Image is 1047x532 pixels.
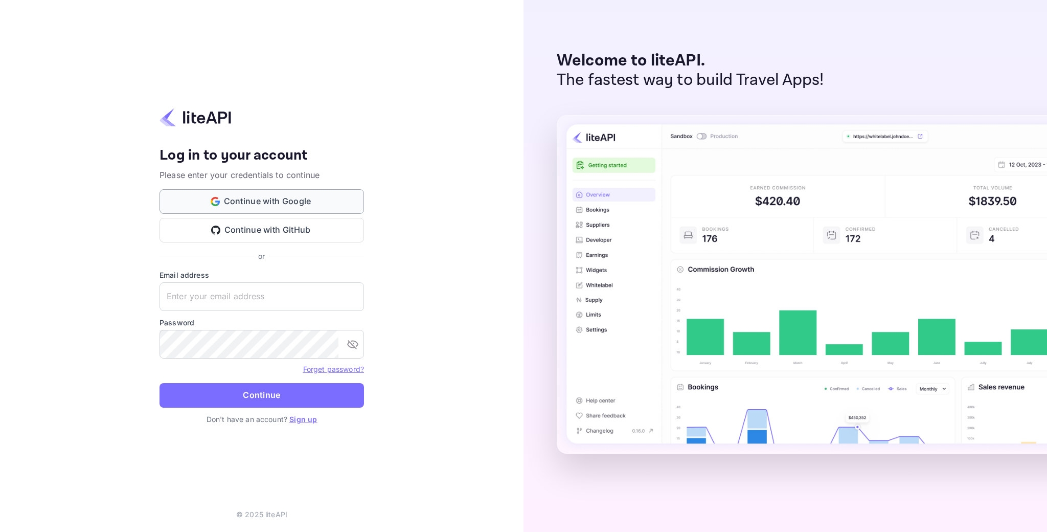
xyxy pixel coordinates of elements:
[303,364,364,374] a: Forget password?
[343,334,363,354] button: toggle password visibility
[160,270,364,280] label: Email address
[160,189,364,214] button: Continue with Google
[160,107,231,127] img: liteapi
[258,251,265,261] p: or
[160,383,364,408] button: Continue
[289,415,317,424] a: Sign up
[160,317,364,328] label: Password
[160,414,364,425] p: Don't have an account?
[160,169,364,181] p: Please enter your credentials to continue
[236,509,287,520] p: © 2025 liteAPI
[160,147,364,165] h4: Log in to your account
[557,51,824,71] p: Welcome to liteAPI.
[557,71,824,90] p: The fastest way to build Travel Apps!
[160,282,364,311] input: Enter your email address
[160,218,364,242] button: Continue with GitHub
[303,365,364,373] a: Forget password?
